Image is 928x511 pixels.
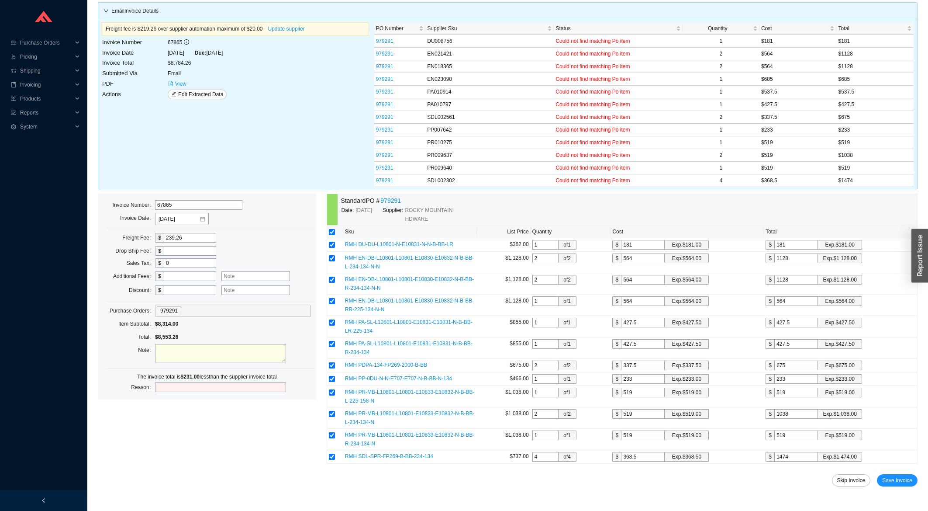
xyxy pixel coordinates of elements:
div: Standard PO # [341,196,475,206]
td: PR009640 [425,162,554,174]
span: Reports [20,106,72,120]
span: Quantity [684,24,751,33]
div: $ [766,409,774,419]
span: of 2 [559,254,576,263]
div: Exp. $564.00 [672,297,701,306]
a: 979291 [376,177,393,184]
span: RMH SDL-SPR-FP269-B-BB-234-134 [345,453,433,459]
input: Note [221,285,290,295]
div: Freight fee is $219.26 over supplier automation maximum of $20.00 [106,24,365,33]
div: $466.00 [479,374,529,383]
div: Exp. $675.00 [825,361,854,370]
td: 2 [683,111,759,124]
span: PO Number [376,24,417,33]
td: $233 [836,124,914,136]
button: Skip Invoice [832,474,871,487]
td: 1 [683,73,759,86]
td: 2 [683,48,759,60]
a: 979291 [376,152,393,158]
div: Exp. $233.00 [672,375,701,383]
span: $231.00 [181,374,200,380]
span: RMH EN-DB-L10801-L10801-E10830-E10832-N-B-BB-L-234-134-N-N [345,255,474,270]
div: Could not find matching Po item [555,37,680,45]
th: Supplier Sku sortable [425,22,554,35]
span: RMH PR-MB-L10801-L10801-E10833-E10832-N-B-BB-R-234-134-N [345,432,475,447]
td: PP007642 [425,124,554,136]
span: read [10,96,17,101]
div: $737.00 [479,452,529,461]
div: Exp. $1,038.00 [823,410,856,418]
div: Could not find matching Po item [555,138,680,147]
div: $ [155,246,164,256]
div: Exp. $368.50 [672,452,701,461]
a: 979291 [376,127,393,133]
td: SDL002561 [425,111,554,124]
th: List Price [477,226,531,238]
td: $564 [759,60,836,73]
td: $233 [759,124,836,136]
div: Exp. $564.00 [672,254,701,263]
td: $537.5 [759,86,836,98]
td: $368.5 [759,174,836,187]
label: Invoice Date [120,212,155,224]
td: [DATE] [DATE] [167,48,227,58]
td: $519 [836,162,914,174]
td: Email [167,68,227,79]
span: fund [10,110,17,115]
div: Could not find matching Po item [555,163,680,172]
div: $ [766,431,774,440]
td: $685 [836,73,914,86]
span: RMH PR-MB-L10801-L10801-E10833-E10832-N-B-BB-L-225-158-N [345,389,475,404]
span: [DATE] [355,206,372,223]
td: 1 [683,136,759,149]
td: $519 [759,136,836,149]
div: Exp. $1,474.00 [823,452,856,461]
td: $181 [836,35,914,48]
div: Exp. $519.00 [672,410,701,418]
div: Could not find matching Po item [555,125,680,134]
span: file-pdf [168,81,173,87]
th: Sku [343,226,477,238]
div: $ [766,361,774,370]
div: Could not find matching Po item [555,113,680,122]
div: Exp. $181.00 [825,240,854,249]
span: of 1 [559,340,576,348]
th: Total [764,226,917,238]
div: Email Invoice Details [103,7,912,15]
td: $564 [759,48,836,60]
th: Cost [611,226,764,238]
td: PA010797 [425,98,554,111]
span: ROCKY MOUNTAIN HDWARE [405,206,475,223]
a: 979291 [376,76,393,82]
td: $537.5 [836,86,914,98]
div: $675.00 [479,361,529,369]
span: book [10,82,17,87]
span: Shipping [20,64,72,78]
span: Save Invoice [882,476,912,485]
div: Exp. $564.00 [825,297,854,306]
span: of 2 [559,410,576,418]
div: $1,128.00 [479,296,529,305]
span: Cost [761,24,828,33]
div: Exp. $181.00 [672,240,701,249]
div: $ [766,240,774,250]
div: Could not find matching Po item [555,151,680,160]
td: $1038 [836,149,914,162]
span: left [41,498,46,503]
button: editEdit Extracted Data [168,90,227,99]
span: of 2 [559,361,576,370]
span: of 1 [559,431,576,440]
div: Exp. $519.00 [825,388,854,397]
td: PDF [102,79,167,89]
div: $ [612,318,621,327]
td: 1 [683,86,759,98]
label: Drop Ship Fee [115,245,155,257]
span: of 2 [559,275,576,284]
span: RMH EN-DB-L10801-L10801-E10830-E10832-N-B-BB-R-234-134-N-N [345,276,474,291]
div: $ [155,258,164,268]
div: Exp. $519.00 [672,388,701,397]
span: of 1 [559,388,576,397]
a: 979291 [376,114,393,120]
span: setting [10,124,17,129]
div: $ [155,271,164,281]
